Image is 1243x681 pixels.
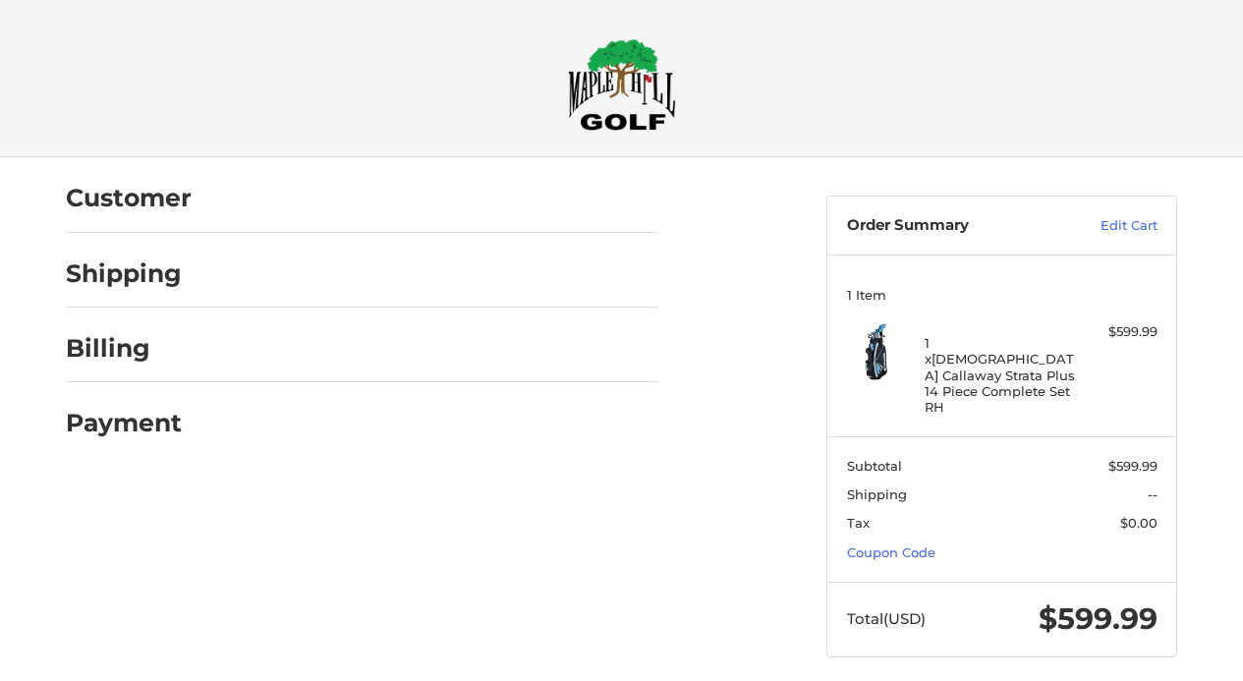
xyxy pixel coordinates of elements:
[847,216,1058,236] h3: Order Summary
[847,458,902,474] span: Subtotal
[847,515,870,531] span: Tax
[66,408,182,438] h2: Payment
[66,258,182,289] h2: Shipping
[1148,486,1158,502] span: --
[1058,216,1158,236] a: Edit Cart
[66,333,181,364] h2: Billing
[1080,322,1158,342] div: $599.99
[1120,515,1158,531] span: $0.00
[20,596,234,661] iframe: Gorgias live chat messenger
[568,38,676,131] img: Maple Hill Golf
[66,183,192,213] h2: Customer
[847,486,907,502] span: Shipping
[925,335,1075,415] h4: 1 x [DEMOGRAPHIC_DATA] Callaway Strata Plus 14 Piece Complete Set RH
[1108,458,1158,474] span: $599.99
[847,287,1158,303] h3: 1 Item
